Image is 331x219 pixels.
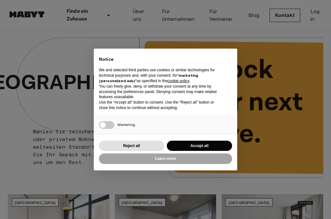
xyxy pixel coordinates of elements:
button: Close this notice [224,54,234,64]
strong: “marketing (personalized ads)” [99,73,198,83]
p: We and selected third parties use cookies or similar technologies for technical purposes and, wit... [99,67,222,83]
button: Accept all [167,141,232,151]
button: Learn more [99,153,232,164]
h2: Notice [99,56,222,63]
button: Reject all [99,141,164,151]
a: cookie policy [167,79,189,83]
p: Use the “Accept all” button to consent. Use the “Reject all” button or close this notice to conti... [99,100,222,111]
span: Marketing [117,122,135,127]
span: × [228,55,230,63]
p: You can freely give, deny, or withdraw your consent at any time by accessing the preferences pane... [99,84,222,100]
